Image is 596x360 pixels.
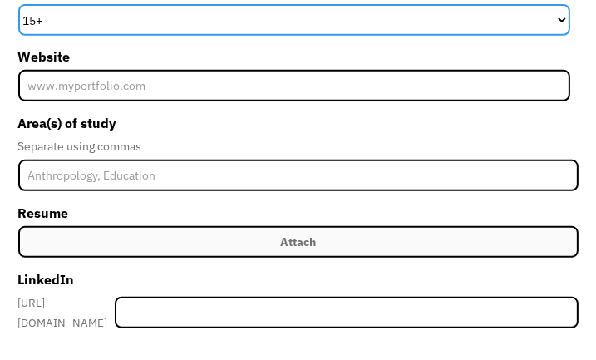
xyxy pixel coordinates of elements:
label: LinkedIn [18,266,579,293]
input: Anthropology, Education [18,160,579,191]
label: Attach [18,226,579,258]
label: Website [18,43,570,70]
div: Separate using commas [18,136,579,156]
div: [URL][DOMAIN_NAME] [18,293,115,333]
label: Resume [18,200,579,226]
div: Attach [280,232,316,252]
input: www.myportfolio.com [18,70,570,101]
label: Area(s) of study [18,110,579,136]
